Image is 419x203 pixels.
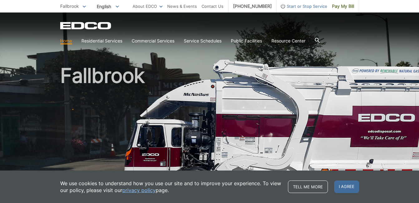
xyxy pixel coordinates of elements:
a: Contact Us [202,3,223,10]
span: I agree [334,181,359,193]
a: News & Events [167,3,197,10]
span: Pay My Bill [332,3,354,10]
a: Tell me more [288,181,328,193]
span: Fallbrook [60,3,79,9]
a: Commercial Services [132,37,174,44]
p: We use cookies to understand how you use our site and to improve your experience. To view our pol... [60,180,282,194]
a: Residential Services [81,37,122,44]
a: Home [60,37,72,44]
a: Resource Center [271,37,305,44]
span: English [92,1,124,12]
a: About EDCO [133,3,163,10]
h1: Fallbrook [60,66,359,203]
a: privacy policy [122,187,156,194]
a: EDCD logo. Return to the homepage. [60,22,112,29]
a: Public Facilities [231,37,262,44]
a: Service Schedules [184,37,222,44]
